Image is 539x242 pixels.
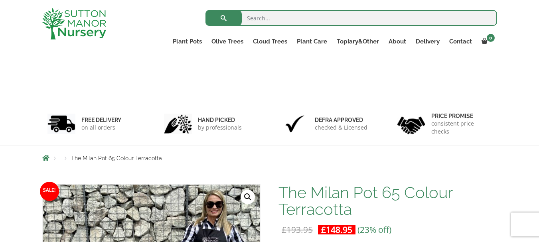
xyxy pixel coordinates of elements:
a: View full-screen image gallery [241,190,255,204]
span: (23% off) [357,224,391,235]
img: 2.jpg [164,114,192,134]
p: on all orders [81,124,121,132]
img: 3.jpg [281,114,309,134]
span: Sale! [40,182,59,201]
h1: The Milan Pot 65 Colour Terracotta [278,184,497,218]
a: About [384,36,411,47]
bdi: 148.95 [321,224,352,235]
h6: hand picked [198,116,242,124]
span: £ [282,224,286,235]
h6: FREE DELIVERY [81,116,121,124]
a: Olive Trees [207,36,248,47]
img: logo [42,8,106,39]
a: Cloud Trees [248,36,292,47]
span: The Milan Pot 65 Colour Terracotta [71,155,162,161]
a: Plant Pots [168,36,207,47]
a: 0 [477,36,497,47]
a: Delivery [411,36,444,47]
input: Search... [205,10,497,26]
a: Plant Care [292,36,332,47]
h6: Price promise [431,112,492,120]
a: Contact [444,36,477,47]
nav: Breadcrumbs [42,155,497,161]
h6: Defra approved [315,116,367,124]
p: by professionals [198,124,242,132]
p: checked & Licensed [315,124,367,132]
span: £ [321,224,326,235]
a: Topiary&Other [332,36,384,47]
img: 1.jpg [47,114,75,134]
bdi: 193.95 [282,224,313,235]
p: consistent price checks [431,120,492,136]
img: 4.jpg [397,112,425,136]
span: 0 [487,34,495,42]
